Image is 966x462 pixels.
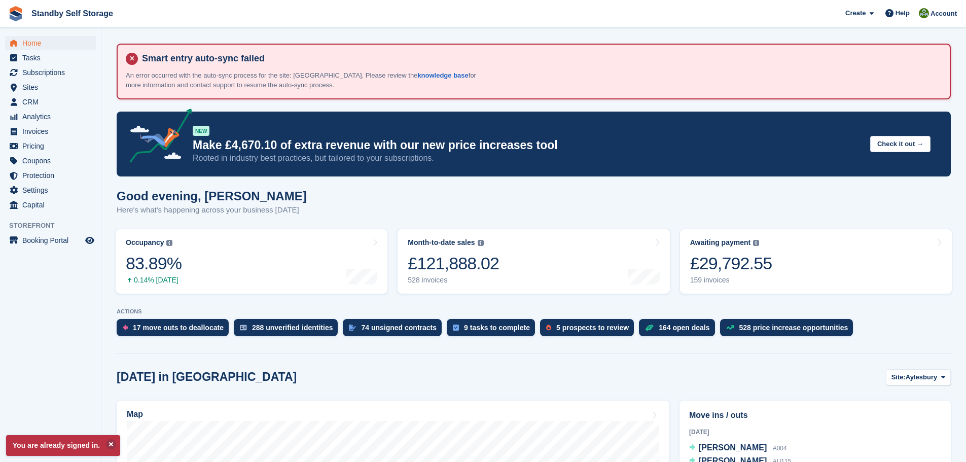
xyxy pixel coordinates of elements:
img: price_increase_opportunities-93ffe204e8149a01c8c9dc8f82e8f89637d9d84a8eef4429ea346261dce0b2c0.svg [726,325,734,330]
a: menu [5,139,96,153]
div: 9 tasks to complete [464,324,530,332]
span: Analytics [22,110,83,124]
a: Awaiting payment £29,792.55 159 invoices [680,229,952,294]
a: menu [5,183,96,197]
div: NEW [193,126,209,136]
img: price-adjustments-announcement-icon-8257ccfd72463d97f412b2fc003d46551f7dbcb40ab6d574587a9cd5c0d94... [121,109,192,166]
button: Check it out → [870,136,931,153]
a: Occupancy 83.89% 0.14% [DATE] [116,229,387,294]
div: 74 unsigned contracts [361,324,437,332]
div: 159 invoices [690,276,772,285]
div: 164 open deals [659,324,709,332]
span: Subscriptions [22,65,83,80]
a: knowledge base [417,72,468,79]
span: Account [931,9,957,19]
a: Preview store [84,234,96,246]
p: An error occurred with the auto-sync process for the site: [GEOGRAPHIC_DATA]. Please review the f... [126,70,481,90]
span: Invoices [22,124,83,138]
button: Site: Aylesbury [886,369,951,386]
span: [PERSON_NAME] [699,443,767,452]
span: Booking Portal [22,233,83,247]
a: Standby Self Storage [27,5,117,22]
div: Awaiting payment [690,238,751,247]
h1: Good evening, [PERSON_NAME] [117,189,307,203]
a: menu [5,51,96,65]
a: 17 move outs to deallocate [117,319,234,341]
div: 0.14% [DATE] [126,276,182,285]
span: Site: [891,372,906,382]
div: £121,888.02 [408,253,499,274]
span: Protection [22,168,83,183]
span: Pricing [22,139,83,153]
span: Tasks [22,51,83,65]
a: menu [5,110,96,124]
a: 288 unverified identities [234,319,343,341]
a: menu [5,198,96,212]
span: Aylesbury [906,372,937,382]
span: Home [22,36,83,50]
a: menu [5,154,96,168]
p: Rooted in industry best practices, but tailored to your subscriptions. [193,153,862,164]
p: Here's what's happening across your business [DATE] [117,204,307,216]
a: menu [5,36,96,50]
a: 164 open deals [639,319,720,341]
div: £29,792.55 [690,253,772,274]
span: Coupons [22,154,83,168]
span: Create [845,8,866,18]
div: 528 price increase opportunities [739,324,848,332]
a: 5 prospects to review [540,319,639,341]
div: 528 invoices [408,276,499,285]
img: stora-icon-8386f47178a22dfd0bd8f6a31ec36ba5ce8667c1dd55bd0f319d3a0aa187defe.svg [8,6,23,21]
a: menu [5,124,96,138]
span: Sites [22,80,83,94]
a: menu [5,65,96,80]
a: menu [5,95,96,109]
div: 5 prospects to review [556,324,629,332]
p: Make £4,670.10 of extra revenue with our new price increases tool [193,138,862,153]
img: contract_signature_icon-13c848040528278c33f63329250d36e43548de30e8caae1d1a13099fd9432cc5.svg [349,325,356,331]
span: A004 [773,445,787,452]
img: deal-1b604bf984904fb50ccaf53a9ad4b4a5d6e5aea283cecdc64d6e3604feb123c2.svg [645,324,654,331]
div: [DATE] [689,428,941,437]
div: 288 unverified identities [252,324,333,332]
span: Storefront [9,221,101,231]
a: 9 tasks to complete [447,319,540,341]
h2: [DATE] in [GEOGRAPHIC_DATA] [117,370,297,384]
a: 74 unsigned contracts [343,319,447,341]
div: 17 move outs to deallocate [133,324,224,332]
img: icon-info-grey-7440780725fd019a000dd9b08b2336e03edf1995a4989e88bcd33f0948082b44.svg [478,240,484,246]
img: move_outs_to_deallocate_icon-f764333ba52eb49d3ac5e1228854f67142a1ed5810a6f6cc68b1a99e826820c5.svg [123,325,128,331]
div: 83.89% [126,253,182,274]
div: Occupancy [126,238,164,247]
img: prospect-51fa495bee0391a8d652442698ab0144808aea92771e9ea1ae160a38d050c398.svg [546,325,551,331]
span: Capital [22,198,83,212]
h4: Smart entry auto-sync failed [138,53,942,64]
p: ACTIONS [117,308,951,315]
img: task-75834270c22a3079a89374b754ae025e5fb1db73e45f91037f5363f120a921f8.svg [453,325,459,331]
h2: Map [127,410,143,419]
img: Steve Hambridge [919,8,929,18]
span: Settings [22,183,83,197]
a: menu [5,80,96,94]
div: Month-to-date sales [408,238,475,247]
a: [PERSON_NAME] A004 [689,442,787,455]
img: verify_identity-adf6edd0f0f0b5bbfe63781bf79b02c33cf7c696d77639b501bdc392416b5a36.svg [240,325,247,331]
h2: Move ins / outs [689,409,941,421]
a: 528 price increase opportunities [720,319,858,341]
a: Month-to-date sales £121,888.02 528 invoices [398,229,669,294]
span: Help [896,8,910,18]
p: You are already signed in. [6,435,120,456]
a: menu [5,168,96,183]
img: icon-info-grey-7440780725fd019a000dd9b08b2336e03edf1995a4989e88bcd33f0948082b44.svg [166,240,172,246]
span: CRM [22,95,83,109]
img: icon-info-grey-7440780725fd019a000dd9b08b2336e03edf1995a4989e88bcd33f0948082b44.svg [753,240,759,246]
a: menu [5,233,96,247]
